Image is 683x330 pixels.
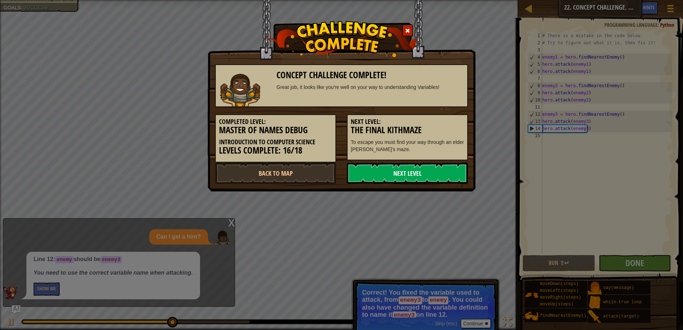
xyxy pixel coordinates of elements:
h5: Completed Level: [219,118,332,125]
div: Great job, it looks like you're well on your way to understanding Variables! [276,84,464,91]
img: challenge_complete.png [265,21,418,57]
p: To escape you must find your way through an elder [PERSON_NAME]'s maze. [351,139,464,153]
img: raider.png [219,74,260,106]
h3: Master Of Names Debug [219,125,332,135]
h3: Concept Challenge Complete! [276,70,464,80]
a: Back to Map [215,162,336,184]
h5: Introduction to Computer Science [219,139,332,146]
h5: Next Level: [351,118,464,125]
h3: Levels Complete: 16/18 [219,146,332,155]
h3: The Final Kithmaze [351,125,464,135]
a: Next Level [347,162,468,184]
